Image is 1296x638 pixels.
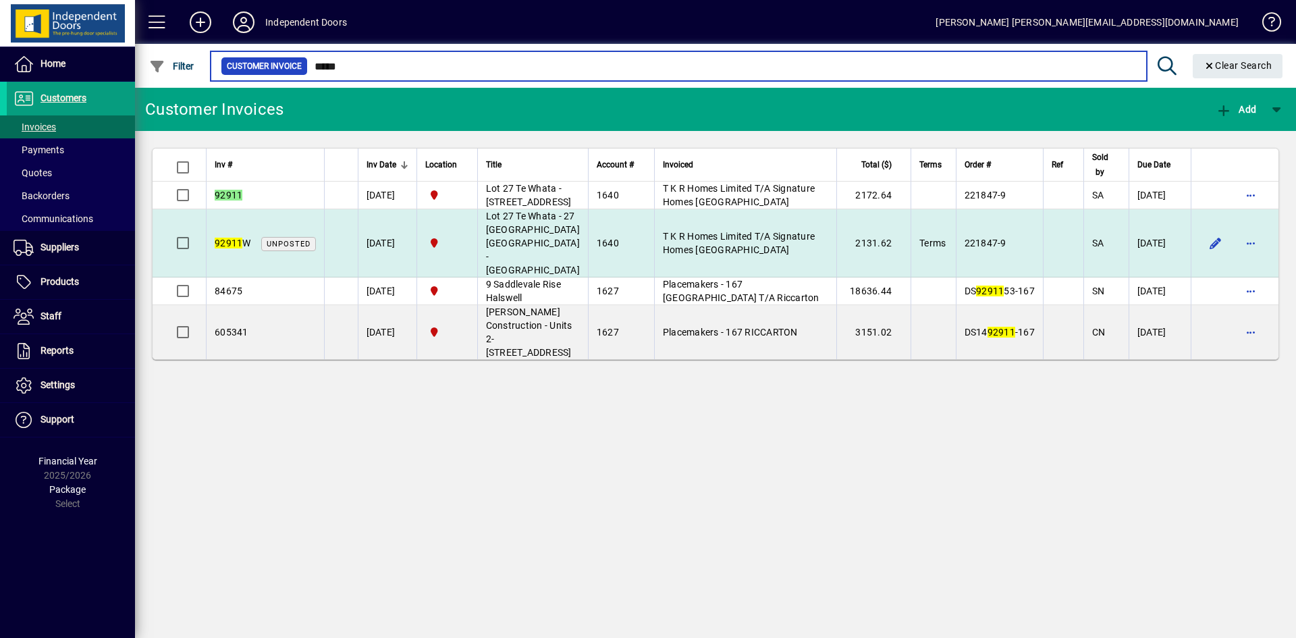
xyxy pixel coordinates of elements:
[358,182,416,209] td: [DATE]
[861,157,892,172] span: Total ($)
[7,369,135,402] a: Settings
[1193,54,1283,78] button: Clear
[597,157,634,172] span: Account #
[215,190,242,201] em: 92911
[1129,277,1191,305] td: [DATE]
[597,190,619,201] span: 1640
[358,305,416,359] td: [DATE]
[486,183,572,207] span: Lot 27 Te Whata - [STREET_ADDRESS]
[1092,150,1120,180] div: Sold by
[425,157,469,172] div: Location
[7,403,135,437] a: Support
[486,157,502,172] span: Title
[836,277,911,305] td: 18636.44
[486,157,580,172] div: Title
[267,240,310,248] span: Unposted
[215,327,248,338] span: 605341
[965,157,1035,172] div: Order #
[965,327,1035,338] span: DS14 -167
[49,484,86,495] span: Package
[367,157,396,172] span: Inv Date
[7,138,135,161] a: Payments
[1092,286,1105,296] span: SN
[1252,3,1279,47] a: Knowledge Base
[7,115,135,138] a: Invoices
[1212,97,1260,122] button: Add
[425,157,457,172] span: Location
[1129,209,1191,277] td: [DATE]
[358,277,416,305] td: [DATE]
[13,213,93,224] span: Communications
[13,122,56,132] span: Invoices
[663,183,815,207] span: T K R Homes Limited T/A Signature Homes [GEOGRAPHIC_DATA]
[1205,232,1226,254] button: Edit
[215,286,242,296] span: 84675
[215,238,242,248] em: 92911
[1240,184,1262,206] button: More options
[425,325,469,340] span: Christchurch
[7,300,135,334] a: Staff
[13,144,64,155] span: Payments
[149,61,194,72] span: Filter
[845,157,904,172] div: Total ($)
[965,157,991,172] span: Order #
[425,236,469,250] span: Christchurch
[222,10,265,34] button: Profile
[486,211,580,275] span: Lot 27 Te Whata - 27 [GEOGRAPHIC_DATA] [GEOGRAPHIC_DATA] - [GEOGRAPHIC_DATA]
[215,157,316,172] div: Inv #
[7,184,135,207] a: Backorders
[40,414,74,425] span: Support
[663,327,798,338] span: Placemakers - 167 RICCARTON
[919,157,942,172] span: Terms
[7,231,135,265] a: Suppliers
[965,190,1006,201] span: 221847-9
[7,161,135,184] a: Quotes
[13,167,52,178] span: Quotes
[1204,60,1272,71] span: Clear Search
[976,286,1004,296] em: 92911
[1240,321,1262,343] button: More options
[40,311,61,321] span: Staff
[597,238,619,248] span: 1640
[597,157,646,172] div: Account #
[38,456,97,467] span: Financial Year
[1092,238,1104,248] span: SA
[663,279,819,303] span: Placemakers - 167 [GEOGRAPHIC_DATA] T/A Riccarton
[7,47,135,81] a: Home
[936,11,1239,33] div: [PERSON_NAME] [PERSON_NAME][EMAIL_ADDRESS][DOMAIN_NAME]
[425,284,469,298] span: Christchurch
[919,238,946,248] span: Terms
[1240,232,1262,254] button: More options
[13,190,70,201] span: Backorders
[40,276,79,287] span: Products
[965,238,1006,248] span: 221847-9
[40,58,65,69] span: Home
[836,209,911,277] td: 2131.62
[1129,305,1191,359] td: [DATE]
[965,286,1035,296] span: DS 53-167
[663,157,693,172] span: Invoiced
[1129,182,1191,209] td: [DATE]
[1240,280,1262,302] button: More options
[227,59,302,73] span: Customer Invoice
[663,231,815,255] span: T K R Homes Limited T/A Signature Homes [GEOGRAPHIC_DATA]
[836,182,911,209] td: 2172.64
[179,10,222,34] button: Add
[40,92,86,103] span: Customers
[146,54,198,78] button: Filter
[1137,157,1170,172] span: Due Date
[7,334,135,368] a: Reports
[1092,327,1106,338] span: CN
[145,99,283,120] div: Customer Invoices
[486,279,561,303] span: 9 Saddlevale Rise Halswell
[597,286,619,296] span: 1627
[486,307,572,358] span: [PERSON_NAME] Construction - Units 2-[STREET_ADDRESS]
[358,209,416,277] td: [DATE]
[988,327,1015,338] em: 92911
[1052,157,1075,172] div: Ref
[1137,157,1183,172] div: Due Date
[836,305,911,359] td: 3151.02
[40,379,75,390] span: Settings
[40,242,79,252] span: Suppliers
[40,345,74,356] span: Reports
